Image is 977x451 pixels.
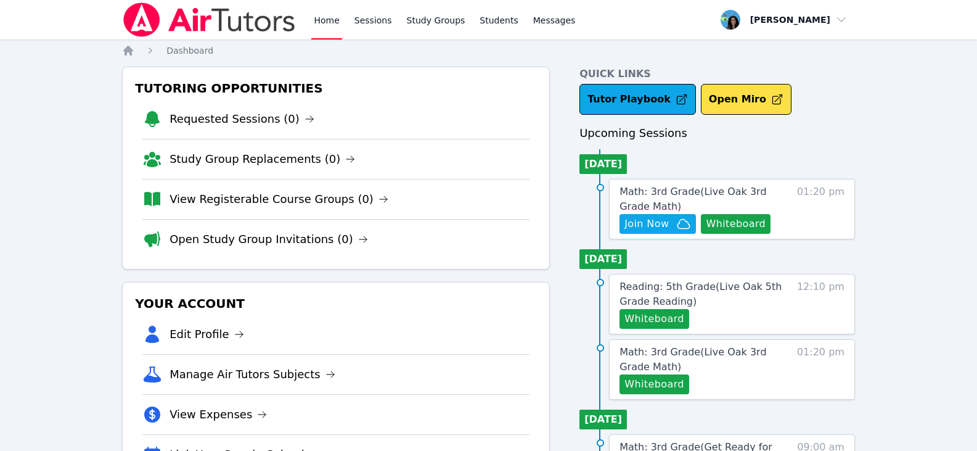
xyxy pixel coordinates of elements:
[170,191,388,208] a: View Registerable Course Groups (0)
[797,184,844,234] span: 01:20 pm
[619,374,689,394] button: Whiteboard
[579,410,627,429] li: [DATE]
[166,44,213,57] a: Dashboard
[170,231,368,248] a: Open Study Group Invitations (0)
[579,67,855,81] h4: Quick Links
[170,406,267,423] a: View Expenses
[579,125,855,142] h3: Upcoming Sessions
[619,184,788,214] a: Math: 3rd Grade(Live Oak 3rd Grade Math)
[166,46,213,56] span: Dashboard
[619,345,788,374] a: Math: 3rd Grade(Live Oak 3rd Grade Math)
[170,366,335,383] a: Manage Air Tutors Subjects
[619,214,696,234] button: Join Now
[133,77,539,99] h3: Tutoring Opportunities
[619,279,788,309] a: Reading: 5th Grade(Live Oak 5th Grade Reading)
[619,281,782,307] span: Reading: 5th Grade ( Live Oak 5th Grade Reading )
[619,346,766,373] span: Math: 3rd Grade ( Live Oak 3rd Grade Math )
[170,110,314,128] a: Requested Sessions (0)
[579,84,696,115] a: Tutor Playbook
[533,14,576,27] span: Messages
[797,279,844,329] span: 12:10 pm
[701,84,791,115] button: Open Miro
[170,151,355,168] a: Study Group Replacements (0)
[122,2,296,37] img: Air Tutors
[624,217,669,231] span: Join Now
[619,186,766,212] span: Math: 3rd Grade ( Live Oak 3rd Grade Math )
[122,44,855,57] nav: Breadcrumb
[797,345,844,394] span: 01:20 pm
[701,214,771,234] button: Whiteboard
[579,249,627,269] li: [DATE]
[170,326,244,343] a: Edit Profile
[133,292,539,315] h3: Your Account
[579,154,627,174] li: [DATE]
[619,309,689,329] button: Whiteboard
